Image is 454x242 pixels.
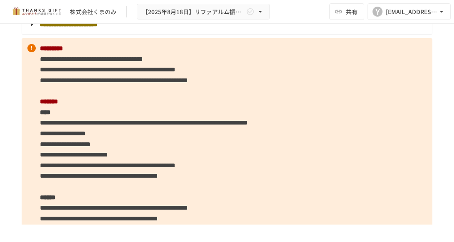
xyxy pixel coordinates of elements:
div: [EMAIL_ADDRESS][DOMAIN_NAME] [386,7,437,17]
span: 共有 [346,7,358,16]
div: 株式会社くまのみ [70,7,116,16]
img: mMP1OxWUAhQbsRWCurg7vIHe5HqDpP7qZo7fRoNLXQh [10,5,63,18]
button: 共有 [329,3,364,20]
button: 【2025年8月18日】リファアルム振り返りミーティング [137,4,270,20]
button: Y[EMAIL_ADDRESS][DOMAIN_NAME] [368,3,451,20]
div: Y [373,7,382,17]
span: 【2025年8月18日】リファアルム振り返りミーティング [142,7,244,17]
